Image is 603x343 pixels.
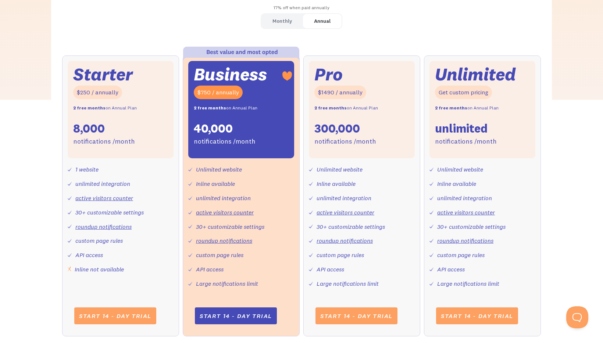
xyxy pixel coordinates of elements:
strong: 2 free months [435,105,467,111]
div: unlimited [435,121,488,136]
div: unlimited integration [196,193,251,203]
div: 300,000 [314,121,360,136]
a: active visitors counter [317,209,374,216]
div: Starter [73,66,133,82]
div: Inline available [317,178,356,189]
div: Unlimited website [196,164,242,175]
a: roundup notifications [317,237,373,244]
div: $750 / annually [194,86,243,99]
div: Large notifications limit [196,278,258,289]
div: Get custom pricing [435,86,492,99]
div: Large notifications limit [317,278,379,289]
div: custom page rules [437,250,485,260]
a: roundup notifications [75,223,132,230]
div: custom page rules [317,250,364,260]
a: active visitors counter [75,194,133,202]
div: $1490 / annually [314,86,366,99]
a: Start 14 - day trial [74,307,156,324]
div: 40,000 [194,121,233,136]
div: Unlimited [435,66,516,82]
div: notifications /month [73,136,135,147]
div: on Annual Plan [314,103,378,113]
div: on Annual Plan [435,103,499,113]
a: roundup notifications [196,237,252,244]
div: notifications /month [435,136,497,147]
div: API access [317,264,344,275]
div: API access [75,250,103,260]
div: 30+ customizable settings [75,207,144,218]
strong: 2 free months [73,105,106,111]
div: on Annual Plan [73,103,137,113]
div: Unlimited website [317,164,363,175]
div: 30+ customizable settings [437,221,506,232]
a: active visitors counter [437,209,495,216]
div: notifications /month [194,136,256,147]
div: notifications /month [314,136,376,147]
div: 17% off when paid annually [51,3,552,13]
a: roundup notifications [437,237,493,244]
div: unlimited integration [317,193,371,203]
div: Annual [314,16,331,26]
div: 1 website [75,164,99,175]
div: API access [196,264,224,275]
a: Start 14 - day trial [436,307,518,324]
div: unlimited integration [75,178,130,189]
div: $250 / annually [73,86,122,99]
iframe: Toggle Customer Support [566,306,588,328]
div: custom page rules [196,250,243,260]
div: 30+ customizable settings [317,221,385,232]
div: Inline available [196,178,235,189]
strong: 2 free months [314,105,347,111]
a: Start 14 - day trial [195,307,277,324]
div: 8,000 [73,121,105,136]
div: unlimited integration [437,193,492,203]
div: Large notifications limit [437,278,499,289]
div: 30+ customizable settings [196,221,264,232]
a: Start 14 - day trial [315,307,397,324]
div: Business [194,66,267,82]
div: Inline not available [75,264,124,275]
div: Monthly [272,16,292,26]
div: on Annual Plan [194,103,257,113]
div: API access [437,264,465,275]
div: Unlimited website [437,164,483,175]
div: custom page rules [75,235,123,246]
div: Pro [314,66,343,82]
div: Inline available [437,178,476,189]
strong: 2 free months [194,105,226,111]
a: active visitors counter [196,209,254,216]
